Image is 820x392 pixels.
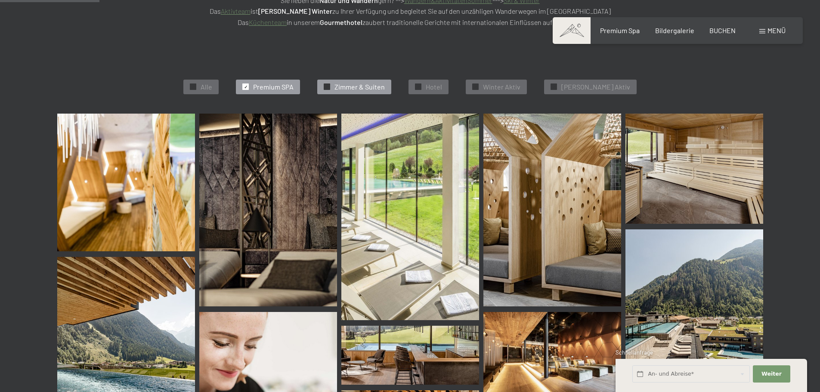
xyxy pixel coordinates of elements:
span: Schnellanfrage [616,349,653,356]
strong: [PERSON_NAME] Winter [258,7,332,15]
span: ✓ [417,84,420,90]
a: Aktivteam [221,7,251,15]
a: BUCHEN [709,26,736,34]
span: ✓ [552,84,556,90]
span: Menü [767,26,786,34]
img: Ruheräume - Chill Lounge - Wellnesshotel - Ahrntal - Schwarzenstein [199,114,337,306]
button: Weiter [753,365,790,383]
img: Bildergalerie [341,114,479,320]
span: Weiter [761,370,782,378]
span: ✓ [474,84,477,90]
span: Premium SPA [253,82,294,92]
span: Winter Aktiv [483,82,520,92]
span: ✓ [325,84,329,90]
span: Alle [201,82,212,92]
img: Wellnesshotels - Sauna - Ruhegebiet - Ahrntal - Luttach [625,114,763,224]
a: Premium Spa [600,26,640,34]
strong: Gourmethotel [320,18,362,26]
span: ✓ [192,84,195,90]
img: Wellnesshotels - Chill Lounge - Ruheräume - Ahrntal [483,114,621,306]
a: Küchenteam [249,18,287,26]
img: Wellnesshotels - Sky Bar - Sky Lounge - Sky Pool - Südtirol [341,326,479,385]
span: ✓ [244,84,248,90]
span: Hotel [426,82,442,92]
img: Bildergalerie [57,114,195,251]
a: Bildergalerie [655,26,694,34]
span: [PERSON_NAME] Aktiv [561,82,630,92]
span: Zimmer & Suiten [334,82,385,92]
